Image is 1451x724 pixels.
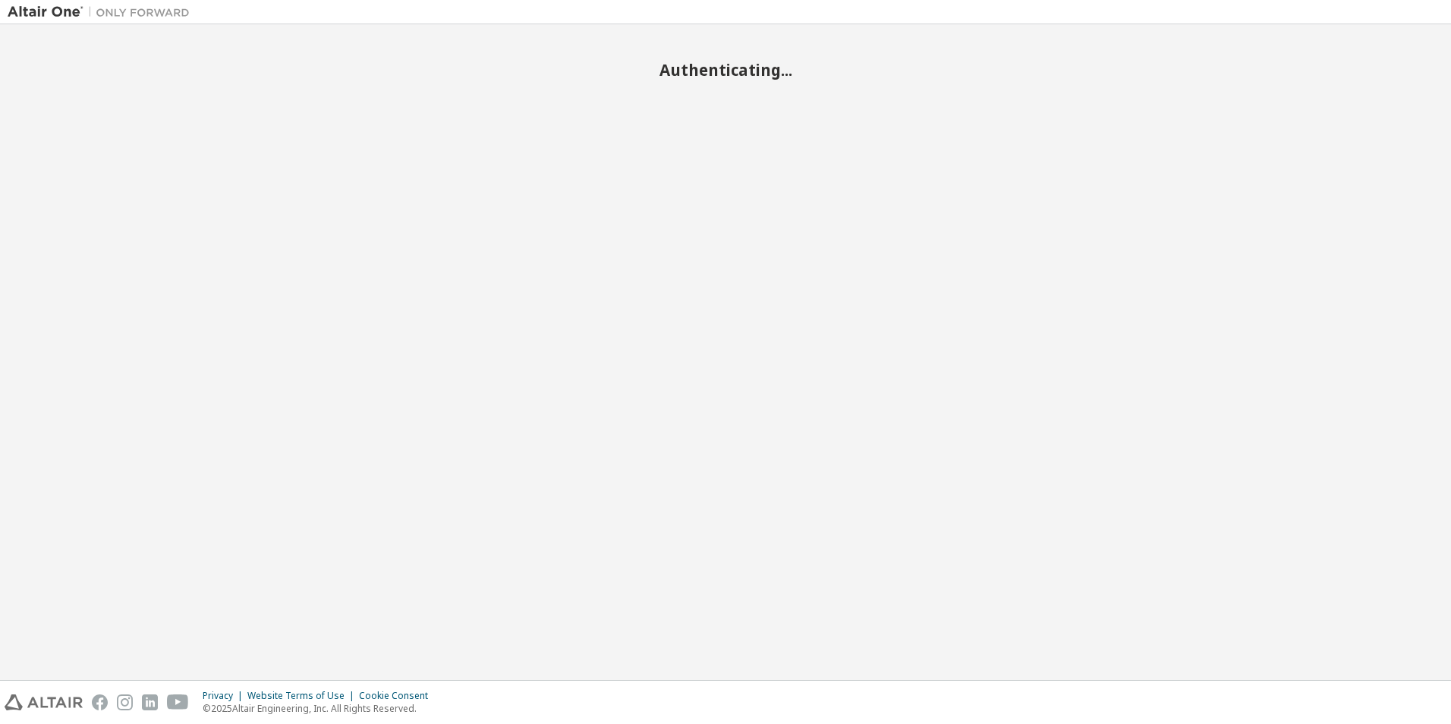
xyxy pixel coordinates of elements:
[203,690,247,702] div: Privacy
[142,694,158,710] img: linkedin.svg
[5,694,83,710] img: altair_logo.svg
[359,690,437,702] div: Cookie Consent
[117,694,133,710] img: instagram.svg
[247,690,359,702] div: Website Terms of Use
[8,60,1443,80] h2: Authenticating...
[203,702,437,715] p: © 2025 Altair Engineering, Inc. All Rights Reserved.
[8,5,197,20] img: Altair One
[92,694,108,710] img: facebook.svg
[167,694,189,710] img: youtube.svg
